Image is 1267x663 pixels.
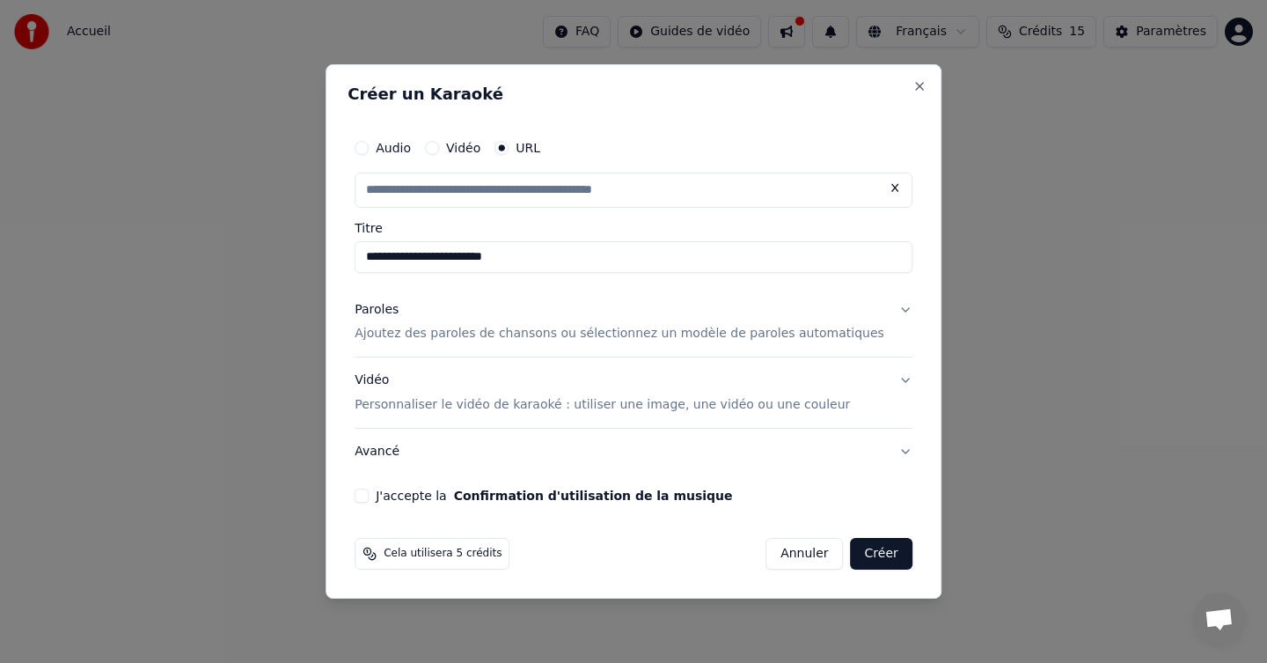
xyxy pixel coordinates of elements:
[376,142,411,154] label: Audio
[355,372,850,415] div: Vidéo
[355,222,912,234] label: Titre
[355,326,884,343] p: Ajoutez des paroles de chansons ou sélectionnez un modèle de paroles automatiques
[454,490,733,502] button: J'accepte la
[384,547,502,561] span: Cela utilisera 5 crédits
[355,301,399,319] div: Paroles
[348,86,919,102] h2: Créer un Karaoké
[355,396,850,414] p: Personnaliser le vidéo de karaoké : utiliser une image, une vidéo ou une couleur
[355,429,912,475] button: Avancé
[516,142,540,154] label: URL
[851,538,912,570] button: Créer
[446,142,480,154] label: Vidéo
[355,358,912,429] button: VidéoPersonnaliser le vidéo de karaoké : utiliser une image, une vidéo ou une couleur
[376,490,732,502] label: J'accepte la
[765,538,843,570] button: Annuler
[355,287,912,357] button: ParolesAjoutez des paroles de chansons ou sélectionnez un modèle de paroles automatiques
